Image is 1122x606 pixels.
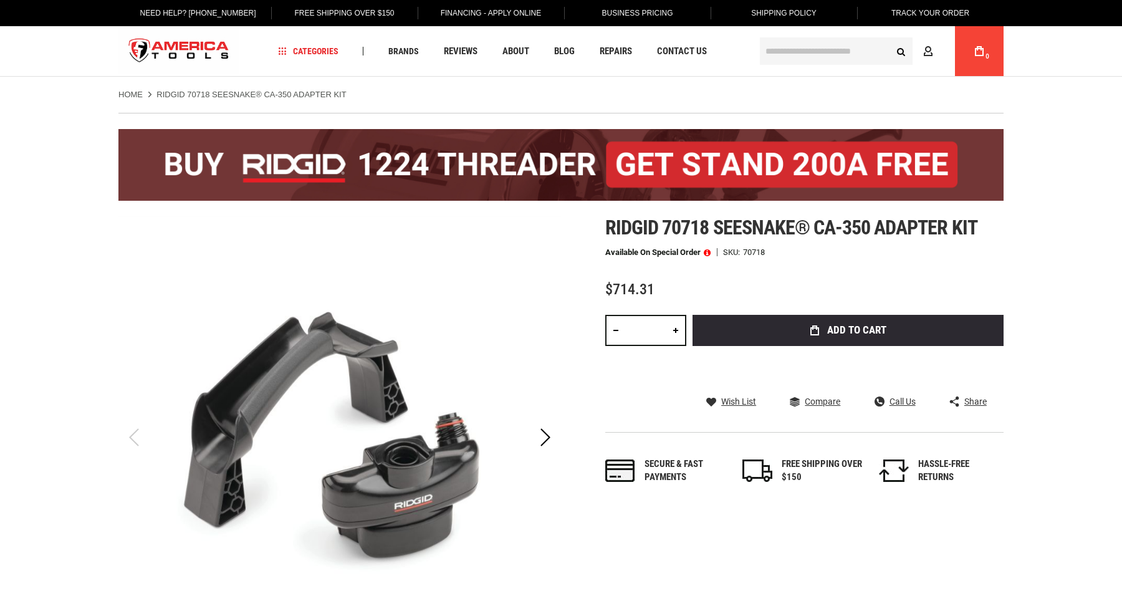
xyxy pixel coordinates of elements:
a: Home [118,89,143,100]
span: Call Us [889,397,916,406]
span: 0 [985,53,989,60]
span: Brands [388,47,419,55]
span: Share [964,397,987,406]
span: Add to Cart [827,325,886,335]
div: Secure & fast payments [645,458,726,484]
img: BOGO: Buy the RIDGID® 1224 Threader (26092), get the 92467 200A Stand FREE! [118,129,1004,201]
a: Call Us [875,396,916,407]
p: Available on Special Order [605,248,711,257]
span: Repairs [600,47,632,56]
iframe: Secure express checkout frame [690,350,1006,355]
img: America Tools [118,28,239,75]
span: Wish List [721,397,756,406]
a: 0 [967,26,991,76]
a: Repairs [594,43,638,60]
span: Ridgid 70718 seesnake® ca-350 adapter kit [605,216,977,239]
span: Shipping Policy [751,9,817,17]
div: HASSLE-FREE RETURNS [918,458,999,484]
div: 70718 [743,248,765,256]
span: Reviews [444,47,477,56]
a: Compare [790,396,840,407]
span: $714.31 [605,281,654,298]
span: Categories [279,47,338,55]
img: returns [879,459,909,482]
button: Search [889,39,913,63]
span: Contact Us [657,47,707,56]
div: FREE SHIPPING OVER $150 [782,458,863,484]
span: Compare [805,397,840,406]
a: Reviews [438,43,483,60]
strong: RIDGID 70718 SEESNAKE® CA-350 ADAPTER KIT [156,90,346,99]
strong: SKU [723,248,743,256]
a: Wish List [706,396,756,407]
a: Categories [273,43,344,60]
img: payments [605,459,635,482]
a: Contact Us [651,43,712,60]
a: Brands [383,43,424,60]
span: About [502,47,529,56]
a: store logo [118,28,239,75]
a: About [497,43,535,60]
span: Blog [554,47,575,56]
button: Add to Cart [693,315,1004,346]
a: Blog [549,43,580,60]
img: shipping [742,459,772,482]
